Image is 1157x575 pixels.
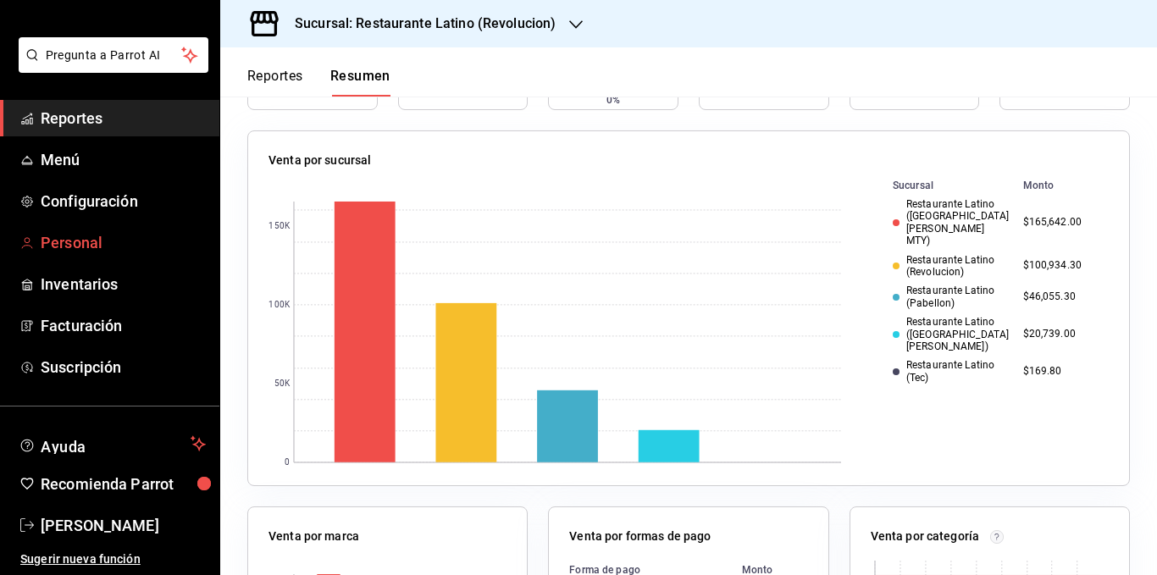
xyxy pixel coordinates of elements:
[866,176,1016,195] th: Sucursal
[41,434,184,454] span: Ayuda
[41,473,206,495] span: Recomienda Parrot
[893,316,1010,352] div: Restaurante Latino ([GEOGRAPHIC_DATA][PERSON_NAME])
[19,37,208,73] button: Pregunta a Parrot AI
[268,528,359,545] p: Venta por marca
[1016,251,1109,282] td: $100,934.30
[1016,281,1109,312] td: $46,055.30
[41,514,206,537] span: [PERSON_NAME]
[41,107,206,130] span: Reportes
[41,356,206,379] span: Suscripción
[1016,195,1109,251] td: $165,642.00
[330,68,390,97] button: Resumen
[274,379,291,389] text: 50K
[606,92,620,108] span: 0%
[871,528,980,545] p: Venta por categoría
[893,285,1010,309] div: Restaurante Latino (Pabellon)
[569,528,711,545] p: Venta por formas de pago
[285,458,290,467] text: 0
[247,68,303,97] button: Reportes
[46,47,182,64] span: Pregunta a Parrot AI
[893,254,1010,279] div: Restaurante Latino (Revolucion)
[41,231,206,254] span: Personal
[893,359,1010,384] div: Restaurante Latino (Tec)
[1016,176,1109,195] th: Monto
[247,68,390,97] div: navigation tabs
[1016,312,1109,356] td: $20,739.00
[41,273,206,296] span: Inventarios
[1016,356,1109,387] td: $169.80
[41,148,206,171] span: Menú
[268,301,290,310] text: 100K
[268,222,290,231] text: 150K
[281,14,556,34] h3: Sucursal: Restaurante Latino (Revolucion)
[893,198,1010,247] div: Restaurante Latino ([GEOGRAPHIC_DATA][PERSON_NAME] MTY)
[20,550,206,568] span: Sugerir nueva función
[268,152,371,169] p: Venta por sucursal
[12,58,208,76] a: Pregunta a Parrot AI
[41,314,206,337] span: Facturación
[41,190,206,213] span: Configuración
